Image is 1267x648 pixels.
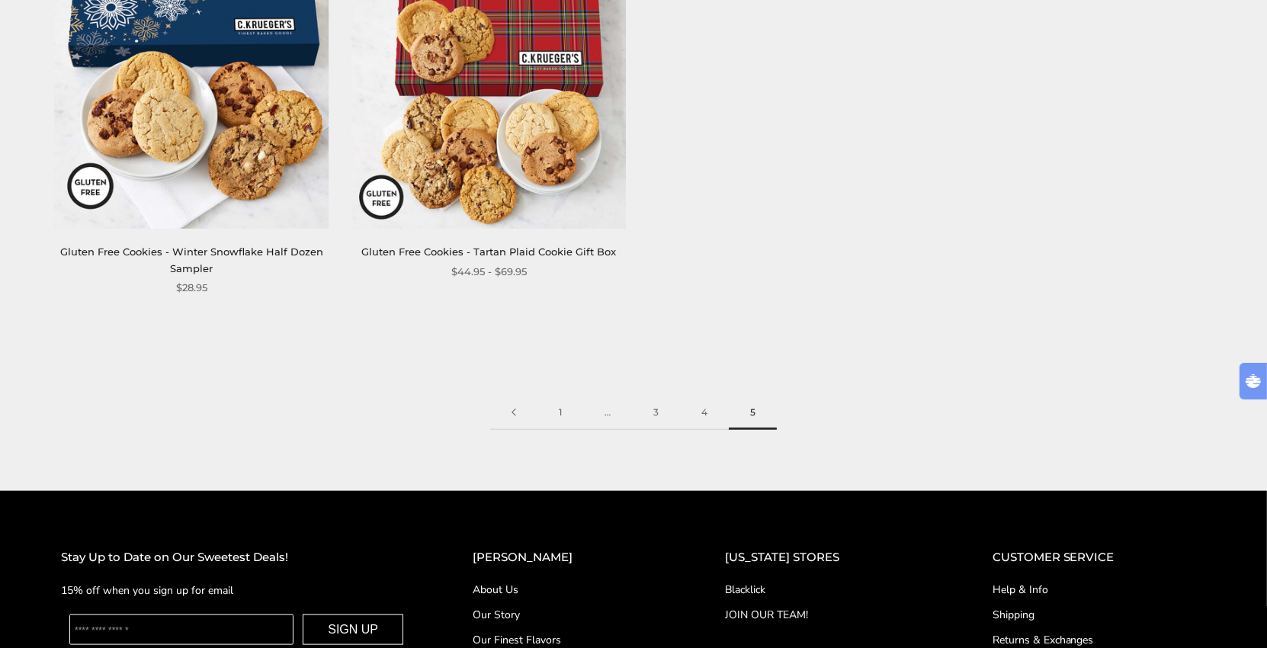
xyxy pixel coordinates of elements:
span: $44.95 - $69.95 [451,264,527,280]
a: 1 [537,396,583,430]
a: 4 [680,396,729,430]
a: Blacklick [725,582,931,598]
p: 15% off when you sign up for email [61,582,412,599]
input: Enter your email [69,614,293,645]
a: Our Finest Flavors [473,632,664,648]
a: 3 [632,396,680,430]
h2: [US_STATE] STORES [725,548,931,567]
a: Shipping [993,607,1206,623]
a: Returns & Exchanges [993,632,1206,648]
a: Help & Info [993,582,1206,598]
a: About Us [473,582,664,598]
a: JOIN OUR TEAM! [725,607,931,623]
a: Gluten Free Cookies - Winter Snowflake Half Dozen Sampler [60,245,323,274]
button: SIGN UP [303,614,403,645]
span: … [583,396,632,430]
h2: Stay Up to Date on Our Sweetest Deals! [61,548,412,567]
a: Gluten Free Cookies - Tartan Plaid Cookie Gift Box [361,245,616,258]
a: Our Story [473,607,664,623]
span: $28.95 [176,280,207,296]
h2: CUSTOMER SERVICE [993,548,1206,567]
a: Previous page [490,396,537,430]
iframe: Sign Up via Text for Offers [12,590,158,636]
span: 5 [729,396,777,430]
h2: [PERSON_NAME] [473,548,664,567]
